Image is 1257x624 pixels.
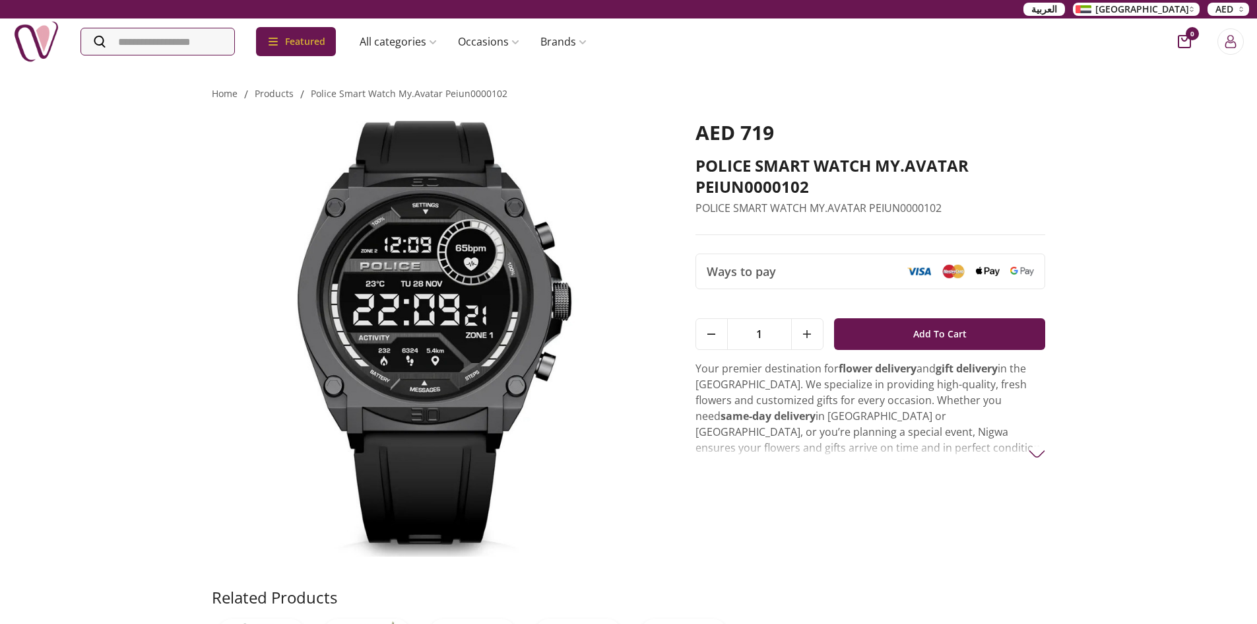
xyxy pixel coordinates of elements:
[721,409,816,423] strong: same-day delivery
[1029,446,1045,462] img: arrow
[81,28,234,55] input: Search
[834,318,1046,350] button: Add To Cart
[1031,3,1057,16] span: العربية
[1076,5,1091,13] img: Arabic_dztd3n.png
[707,262,776,281] span: Ways to pay
[300,87,304,102] li: /
[695,361,1046,535] p: Your premier destination for and in the [GEOGRAPHIC_DATA]. We specialize in providing high-qualit...
[255,87,294,100] a: products
[1178,35,1191,48] button: cart-button
[212,87,238,100] a: Home
[839,361,917,376] strong: flower delivery
[695,119,774,146] span: AED 719
[728,319,791,349] span: 1
[1186,27,1199,40] span: 0
[212,587,337,608] h2: Related Products
[256,27,336,56] div: Featured
[1208,3,1249,16] button: AED
[1073,3,1200,16] button: [GEOGRAPHIC_DATA]
[1217,28,1244,55] button: Login
[311,87,507,100] a: police smart watch my.avatar peiun0000102
[1010,267,1034,276] img: Google Pay
[976,267,1000,277] img: Apple Pay
[212,121,659,557] img: POLICE SMART WATCH MY.AVATAR PEIUN0000102
[1215,3,1233,16] span: AED
[942,264,965,278] img: Mastercard
[695,200,1046,216] p: POLICE SMART WATCH MY.AVATAR PEIUN0000102
[907,267,931,276] img: Visa
[447,28,530,55] a: Occasions
[244,87,248,102] li: /
[349,28,447,55] a: All categories
[530,28,597,55] a: Brands
[913,322,967,346] span: Add To Cart
[695,155,1046,197] h2: POLICE SMART WATCH MY.AVATAR PEIUN0000102
[13,18,59,65] img: Nigwa-uae-gifts
[1095,3,1189,16] span: [GEOGRAPHIC_DATA]
[936,361,998,376] strong: gift delivery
